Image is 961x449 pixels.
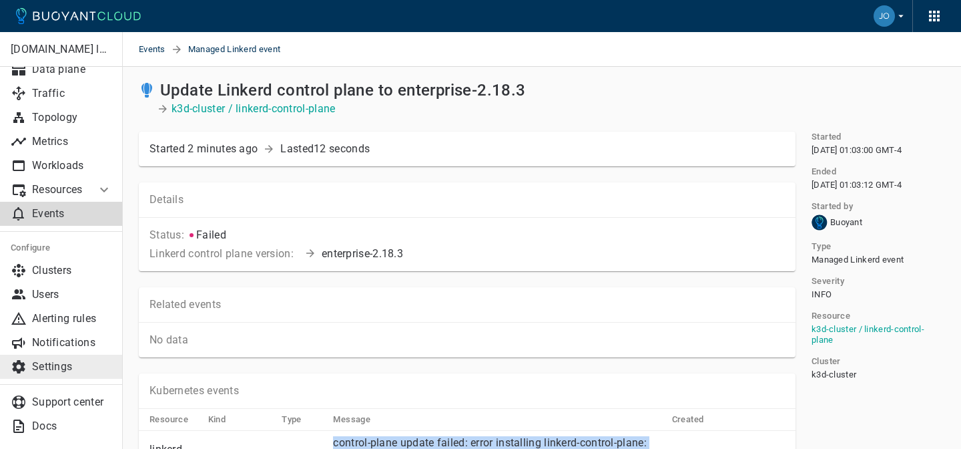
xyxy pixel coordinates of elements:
[812,255,904,265] span: Managed Linkerd event
[812,166,836,177] h5: Ended
[196,229,226,242] p: Failed
[812,289,832,300] span: INFO
[812,214,862,231] div: Buoyant
[149,298,221,311] p: Related events
[149,333,785,347] p: No data
[11,243,112,253] h5: Configure
[672,414,704,425] h5: Created
[32,183,85,196] p: Resources
[282,414,302,425] h5: Type
[32,207,112,220] p: Events
[32,420,112,433] p: Docs
[32,336,112,349] p: Notifications
[812,369,856,380] span: k3d-cluster
[149,193,785,206] p: Details
[32,360,112,373] p: Settings
[812,132,842,142] h5: Started
[149,247,294,261] p: Linkerd control plane version:
[11,43,111,56] p: [DOMAIN_NAME] labs
[172,102,336,116] a: k3d-cluster / linkerd-control-plane
[160,81,526,100] h2: Update Linkerd control plane to enterprise-2.18.3
[280,142,370,156] p: Lasted 12 seconds
[32,396,112,409] p: Support center
[149,414,188,425] h5: Resource
[208,414,226,425] h5: Kind
[812,324,924,345] a: k3d-cluster / linkerd-control-plane
[32,288,112,301] p: Users
[812,356,841,367] h5: Cluster
[812,311,850,321] h5: Resource
[830,217,862,227] span: Buoyant
[32,312,112,325] p: Alerting rules
[188,32,296,67] span: Managed Linkerd event
[149,142,258,156] div: Started
[188,142,258,155] relative-time: 2 minutes ago
[32,135,112,148] p: Metrics
[322,247,403,261] p: enterprise-2.18.3
[874,5,895,27] img: Joe Fuller
[812,276,844,287] h5: Severity
[32,87,112,100] p: Traffic
[32,159,112,172] p: Workloads
[139,32,171,67] a: Events
[812,201,853,212] h5: Started by
[812,145,902,156] span: [DATE] 01:03:00 GMT-4
[812,241,832,252] h5: Type
[149,384,239,398] p: Kubernetes events
[32,111,112,124] p: Topology
[812,180,902,190] span: [DATE] 01:03:12 GMT-4
[149,229,184,242] p: Status:
[333,414,370,425] h5: Message
[32,63,112,76] p: Data plane
[32,264,112,277] p: Clusters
